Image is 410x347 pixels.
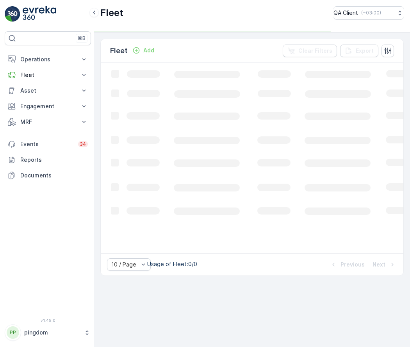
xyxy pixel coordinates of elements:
[333,9,358,17] p: QA Client
[147,260,197,268] p: Usage of Fleet : 0/0
[20,140,73,148] p: Events
[7,326,19,339] div: PP
[5,67,91,83] button: Fleet
[333,6,404,20] button: QA Client(+03:00)
[20,172,88,179] p: Documents
[5,52,91,67] button: Operations
[329,260,365,269] button: Previous
[5,152,91,168] a: Reports
[5,324,91,341] button: PPpingdom
[5,98,91,114] button: Engagement
[340,45,378,57] button: Export
[80,141,86,147] p: 34
[340,261,365,268] p: Previous
[23,6,56,22] img: logo_light-DOdMpM7g.png
[20,156,88,164] p: Reports
[20,55,75,63] p: Operations
[361,10,381,16] p: ( +03:00 )
[5,318,91,323] span: v 1.49.0
[5,83,91,98] button: Asset
[20,118,75,126] p: MRF
[129,46,157,55] button: Add
[5,114,91,130] button: MRF
[5,136,91,152] a: Events34
[100,7,123,19] p: Fleet
[20,71,75,79] p: Fleet
[5,6,20,22] img: logo
[143,47,154,54] p: Add
[24,329,80,336] p: pingdom
[110,45,128,56] p: Fleet
[373,261,385,268] p: Next
[20,87,75,95] p: Asset
[20,102,75,110] p: Engagement
[356,47,374,55] p: Export
[372,260,397,269] button: Next
[298,47,332,55] p: Clear Filters
[5,168,91,183] a: Documents
[283,45,337,57] button: Clear Filters
[78,35,86,41] p: ⌘B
